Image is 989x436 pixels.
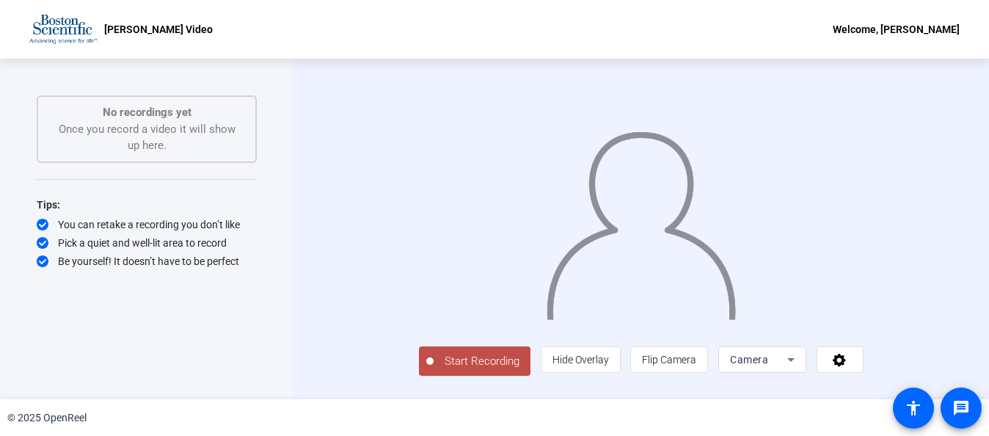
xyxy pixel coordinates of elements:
[104,21,213,38] p: [PERSON_NAME] Video
[833,21,960,38] div: Welcome, [PERSON_NAME]
[642,354,696,366] span: Flip Camera
[53,104,241,121] p: No recordings yet
[434,353,530,370] span: Start Recording
[37,196,257,214] div: Tips:
[545,120,737,320] img: overlay
[730,354,768,366] span: Camera
[37,254,257,269] div: Be yourself! It doesn’t have to be perfect
[7,410,87,426] div: © 2025 OpenReel
[37,217,257,232] div: You can retake a recording you don’t like
[37,236,257,250] div: Pick a quiet and well-lit area to record
[905,399,922,417] mat-icon: accessibility
[53,104,241,154] div: Once you record a video it will show up here.
[541,346,621,373] button: Hide Overlay
[630,346,708,373] button: Flip Camera
[952,399,970,417] mat-icon: message
[419,346,530,376] button: Start Recording
[552,354,609,366] span: Hide Overlay
[29,15,97,44] img: OpenReel logo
